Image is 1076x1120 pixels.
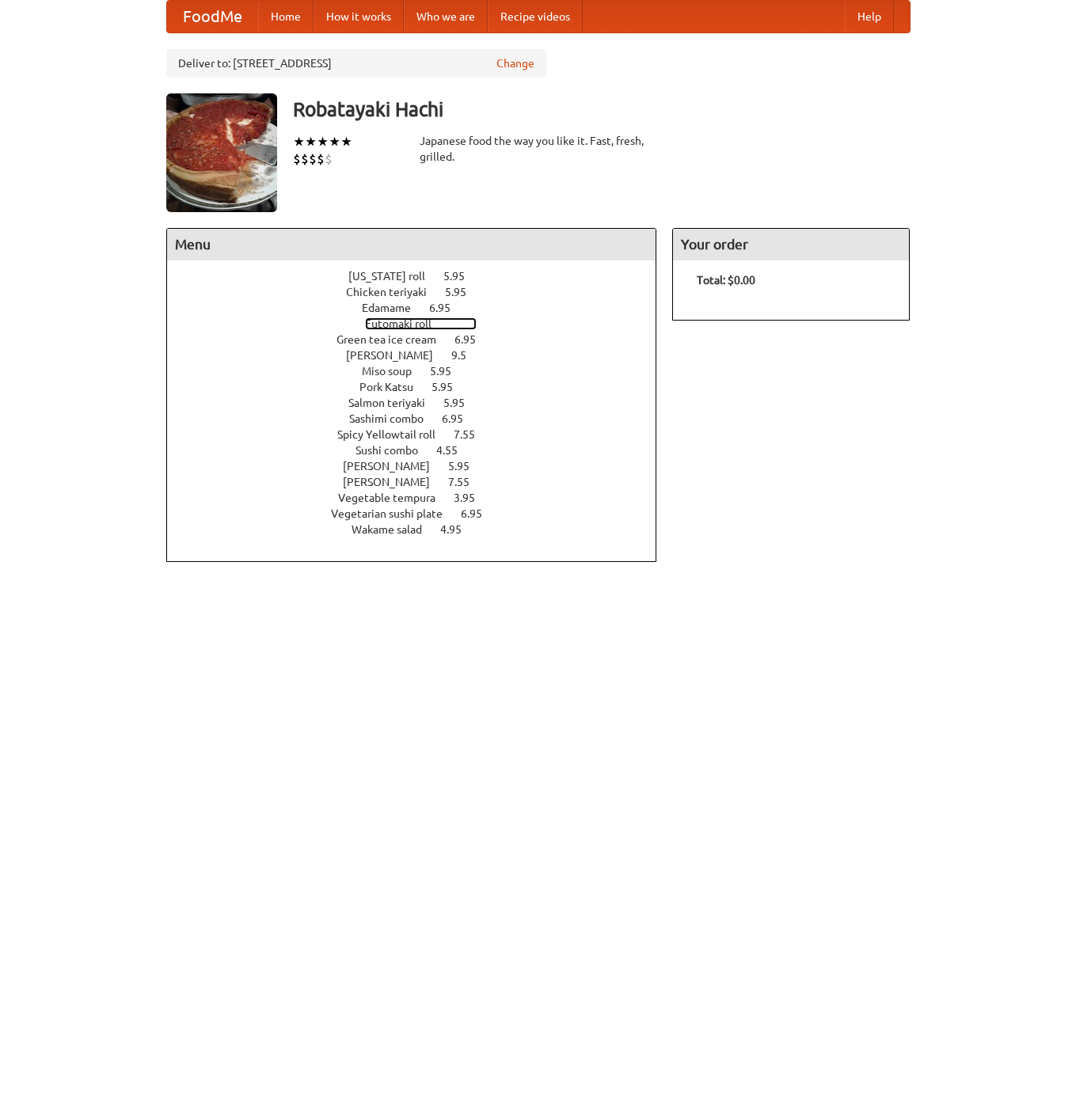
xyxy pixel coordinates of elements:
a: Green tea ice cream 6.95 [336,333,505,346]
span: 5.95 [432,381,469,393]
span: Sushi combo [355,444,434,457]
span: Vegetable tempura [338,492,451,504]
li: $ [309,150,317,168]
li: ★ [305,133,317,150]
h4: Menu [167,229,656,260]
span: 6.95 [429,302,466,314]
span: 5.95 [430,365,467,378]
li: ★ [317,133,329,150]
li: ★ [329,133,340,150]
a: Sushi combo 4.55 [355,444,487,457]
li: $ [301,150,309,168]
a: Edamame 6.95 [362,302,480,314]
a: FoodMe [167,1,258,32]
a: Pork Katsu 5.95 [359,381,482,393]
span: 3.95 [454,492,491,504]
a: Change [496,55,534,71]
a: Chicken teriyaki 5.95 [346,286,496,298]
span: 7.55 [454,428,491,441]
span: Chicken teriyaki [346,286,443,298]
h3: Robatayaki Hachi [293,93,911,125]
span: 9.5 [451,349,482,362]
span: 6.95 [442,412,479,425]
span: Sashimi combo [349,412,439,425]
span: Spicy Yellowtail roll [337,428,451,441]
img: angular.jpg [166,93,277,212]
a: Home [258,1,314,32]
span: 4.55 [436,444,473,457]
h4: Your order [673,229,909,260]
span: Salmon teriyaki [348,397,441,409]
a: Sashimi combo 6.95 [349,412,492,425]
span: [PERSON_NAME] [343,460,446,473]
a: Vegetarian sushi plate 6.95 [331,507,511,520]
span: 5.95 [448,460,485,473]
span: Pork Katsu [359,381,429,393]
li: $ [317,150,325,168]
a: [US_STATE] roll 5.95 [348,270,494,283]
a: Spicy Yellowtail roll 7.55 [337,428,504,441]
span: 5.95 [443,270,481,283]
a: Wakame salad 4.95 [352,523,491,536]
li: $ [325,150,333,168]
a: Miso soup 5.95 [362,365,481,378]
a: [PERSON_NAME] 9.5 [346,349,496,362]
li: $ [293,150,301,168]
span: 6.95 [461,507,498,520]
span: Vegetarian sushi plate [331,507,458,520]
span: 6.95 [454,333,492,346]
a: Futomaki roll [365,317,477,330]
a: Recipe videos [488,1,583,32]
span: 5.95 [443,397,481,409]
div: Japanese food the way you like it. Fast, fresh, grilled. [420,133,657,165]
div: Deliver to: [STREET_ADDRESS] [166,49,546,78]
span: Wakame salad [352,523,438,536]
span: [PERSON_NAME] [343,476,446,488]
a: [PERSON_NAME] 7.55 [343,476,499,488]
span: 7.55 [448,476,485,488]
span: Futomaki roll [365,317,447,330]
a: [PERSON_NAME] 5.95 [343,460,499,473]
a: How it works [314,1,404,32]
span: 5.95 [445,286,482,298]
span: Green tea ice cream [336,333,452,346]
span: [US_STATE] roll [348,270,441,283]
li: ★ [293,133,305,150]
a: Salmon teriyaki 5.95 [348,397,494,409]
a: Who we are [404,1,488,32]
span: Edamame [362,302,427,314]
span: [PERSON_NAME] [346,349,449,362]
li: ★ [340,133,352,150]
span: 4.95 [440,523,477,536]
a: Vegetable tempura 3.95 [338,492,504,504]
span: Miso soup [362,365,428,378]
b: Total: $0.00 [697,274,755,287]
a: Help [845,1,894,32]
